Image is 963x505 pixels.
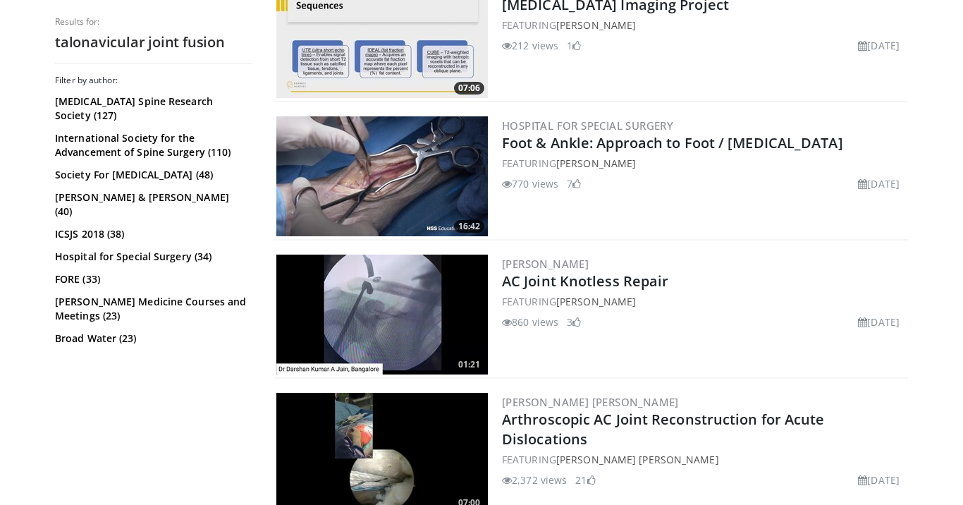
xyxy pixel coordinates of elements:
li: 7 [567,176,581,191]
li: 3 [567,315,581,329]
a: [PERSON_NAME] Medicine Courses and Meetings (23) [55,295,249,323]
a: International Society for the Advancement of Spine Surgery (110) [55,131,249,159]
a: AC Joint Knotless Repair [502,272,668,291]
span: 16:42 [454,220,484,233]
a: Hospital for Special Surgery (34) [55,250,249,264]
a: Arthroscopic AC Joint Reconstruction for Acute Dislocations [502,410,825,449]
li: 770 views [502,176,558,191]
h2: talonavicular joint fusion [55,33,252,51]
li: 1 [567,38,581,53]
a: [PERSON_NAME] & [PERSON_NAME] (40) [55,190,249,219]
li: 212 views [502,38,558,53]
a: Hospital for Special Surgery [502,118,673,133]
a: [PERSON_NAME] [556,18,636,32]
a: [PERSON_NAME] [556,157,636,170]
a: 01:21 [276,255,488,375]
img: c0f33d2c-ff1a-46e4-815e-c90548e8c577.300x170_q85_crop-smart_upscale.jpg [276,116,488,236]
li: 21 [575,473,595,487]
p: Results for: [55,16,252,28]
li: [DATE] [858,176,900,191]
img: 2ab8696c-8fb0-441c-8813-5f77d70b2c69.300x170_q85_crop-smart_upscale.jpg [276,255,488,375]
a: Society For [MEDICAL_DATA] (48) [55,168,249,182]
li: 2,372 views [502,473,567,487]
li: 860 views [502,315,558,329]
li: [DATE] [858,473,900,487]
a: [PERSON_NAME] [PERSON_NAME] [556,453,719,466]
a: [PERSON_NAME] [PERSON_NAME] [502,395,679,409]
span: 01:21 [454,358,484,371]
div: FEATURING [502,18,905,32]
a: FORE (33) [55,272,249,286]
li: [DATE] [858,38,900,53]
li: [DATE] [858,315,900,329]
a: Broad Water (23) [55,331,249,346]
div: FEATURING [502,156,905,171]
a: [PERSON_NAME] [556,295,636,308]
a: [MEDICAL_DATA] Spine Research Society (127) [55,95,249,123]
div: FEATURING [502,294,905,309]
span: 07:06 [454,82,484,95]
div: FEATURING [502,452,905,467]
a: 16:42 [276,116,488,236]
a: Foot & Ankle: Approach to Foot / [MEDICAL_DATA] [502,133,843,152]
a: [PERSON_NAME] [502,257,589,271]
h3: Filter by author: [55,75,252,86]
a: ICSJS 2018 (38) [55,227,249,241]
